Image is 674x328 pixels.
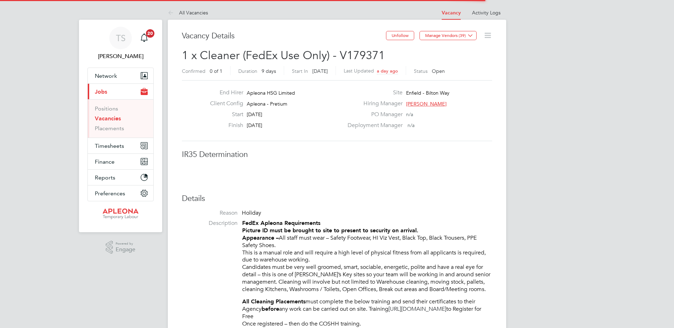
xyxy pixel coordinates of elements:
[432,68,445,74] span: Open
[247,101,287,107] span: Apleona - Pretium
[344,68,374,74] label: Last Updated
[168,10,208,16] a: All Vacancies
[95,115,121,122] a: Vacancies
[204,100,243,107] label: Client Config
[182,194,492,204] h3: Details
[343,89,403,96] label: Site
[116,241,135,247] span: Powered by
[95,174,115,181] span: Reports
[262,68,276,74] span: 9 days
[210,68,222,74] span: 0 of 1
[262,305,279,312] strong: before
[116,247,135,253] span: Engage
[87,27,154,61] a: TS[PERSON_NAME]
[343,122,403,129] label: Deployment Manager
[182,68,206,74] label: Confirmed
[103,208,139,220] img: apleona-logo-retina.png
[137,27,151,49] a: 20
[442,10,461,16] a: Vacancy
[88,185,153,201] button: Preferences
[87,208,154,220] a: Go to home page
[292,68,308,74] label: Start In
[204,89,243,96] label: End Hirer
[408,122,415,128] span: n/a
[242,298,306,305] strong: All Cleaning Placements
[95,72,117,79] span: Network
[182,49,385,62] span: 1 x Cleaner (FedEx Use Only) - V179371
[247,90,295,96] span: Apleona HSG Limited
[472,10,501,16] a: Activity Logs
[95,143,124,149] span: Timesheets
[406,111,413,118] span: n/a
[242,234,279,241] strong: Appearance –
[242,227,418,234] strong: Picture ID must be brought to site to present to security on arrival.
[95,88,107,95] span: Jobs
[343,111,403,118] label: PO Manager
[238,68,257,74] label: Duration
[406,101,447,107] span: [PERSON_NAME]
[419,31,477,40] button: Manage Vendors (39)
[95,158,115,165] span: Finance
[377,68,398,74] span: a day ago
[88,170,153,185] button: Reports
[388,305,446,313] a: [URL][DOMAIN_NAME]
[247,122,262,128] span: [DATE]
[204,111,243,118] label: Start
[95,105,118,112] a: Positions
[95,190,125,197] span: Preferences
[414,68,428,74] label: Status
[182,150,492,160] h3: IR35 Determination
[343,100,403,107] label: Hiring Manager
[146,29,154,38] span: 20
[182,209,238,217] label: Reason
[242,220,320,226] strong: FedEx Apleona Requirements
[182,220,238,227] label: Description
[406,90,449,96] span: Enfield - Bilton Way
[247,111,262,118] span: [DATE]
[106,241,136,254] a: Powered byEngage
[242,220,492,293] p: All staff must wear – Safety Footwear, HI Viz Vest, Black Top, Black Trousers, PPE Safety Shoes. ...
[312,68,328,74] span: [DATE]
[242,209,261,216] span: Holiday
[182,31,386,41] h3: Vacancy Details
[88,138,153,153] button: Timesheets
[88,84,153,99] button: Jobs
[95,125,124,132] a: Placements
[88,99,153,138] div: Jobs
[87,52,154,61] span: Tracy Sellick
[204,122,243,129] label: Finish
[88,154,153,169] button: Finance
[79,20,162,232] nav: Main navigation
[116,33,125,43] span: TS
[386,31,414,40] button: Unfollow
[88,68,153,83] button: Network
